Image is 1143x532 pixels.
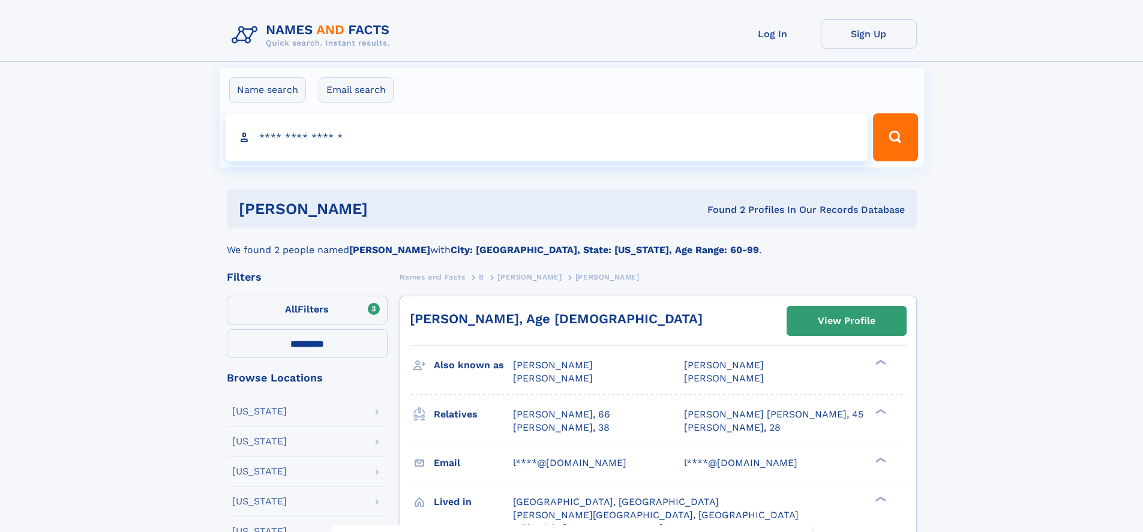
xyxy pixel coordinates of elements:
[684,408,863,421] a: [PERSON_NAME] [PERSON_NAME], 45
[787,306,906,335] a: View Profile
[410,311,703,326] a: [PERSON_NAME], Age [DEMOGRAPHIC_DATA]
[872,495,887,503] div: ❯
[232,407,287,416] div: [US_STATE]
[513,408,610,421] a: [PERSON_NAME], 66
[434,355,513,375] h3: Also known as
[319,77,394,103] label: Email search
[434,453,513,473] h3: Email
[497,273,562,281] span: [PERSON_NAME]
[227,296,388,324] label: Filters
[285,303,298,315] span: All
[227,272,388,282] div: Filters
[818,307,875,335] div: View Profile
[725,19,821,49] a: Log In
[821,19,917,49] a: Sign Up
[226,113,868,161] input: search input
[575,273,640,281] span: [PERSON_NAME]
[229,77,306,103] label: Name search
[513,359,593,371] span: [PERSON_NAME]
[538,203,905,217] div: Found 2 Profiles In Our Records Database
[684,372,764,384] span: [PERSON_NAME]
[451,244,759,256] b: City: [GEOGRAPHIC_DATA], State: [US_STATE], Age Range: 60-99
[227,19,400,52] img: Logo Names and Facts
[513,509,799,521] span: [PERSON_NAME][GEOGRAPHIC_DATA], [GEOGRAPHIC_DATA]
[479,269,484,284] a: B
[349,244,430,256] b: [PERSON_NAME]
[227,372,388,383] div: Browse Locations
[400,269,466,284] a: Names and Facts
[232,467,287,476] div: [US_STATE]
[434,492,513,512] h3: Lived in
[232,497,287,506] div: [US_STATE]
[872,456,887,464] div: ❯
[232,437,287,446] div: [US_STATE]
[684,421,781,434] a: [PERSON_NAME], 28
[497,269,562,284] a: [PERSON_NAME]
[227,229,917,257] div: We found 2 people named with .
[872,359,887,366] div: ❯
[684,359,764,371] span: [PERSON_NAME]
[513,372,593,384] span: [PERSON_NAME]
[479,273,484,281] span: B
[513,421,610,434] a: [PERSON_NAME], 38
[513,496,719,507] span: [GEOGRAPHIC_DATA], [GEOGRAPHIC_DATA]
[872,407,887,415] div: ❯
[434,404,513,425] h3: Relatives
[239,202,538,217] h1: [PERSON_NAME]
[873,113,917,161] button: Search Button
